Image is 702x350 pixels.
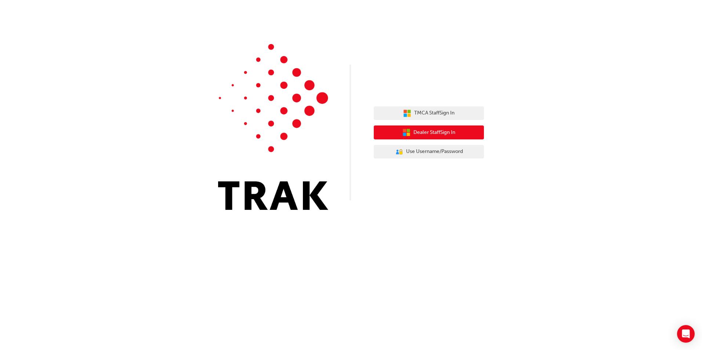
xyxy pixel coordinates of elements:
[414,109,455,117] span: TMCA Staff Sign In
[677,325,695,343] div: Open Intercom Messenger
[374,125,484,139] button: Dealer StaffSign In
[413,128,455,137] span: Dealer Staff Sign In
[374,145,484,159] button: Use Username/Password
[406,147,463,156] span: Use Username/Password
[374,106,484,120] button: TMCA StaffSign In
[218,44,328,210] img: Trak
